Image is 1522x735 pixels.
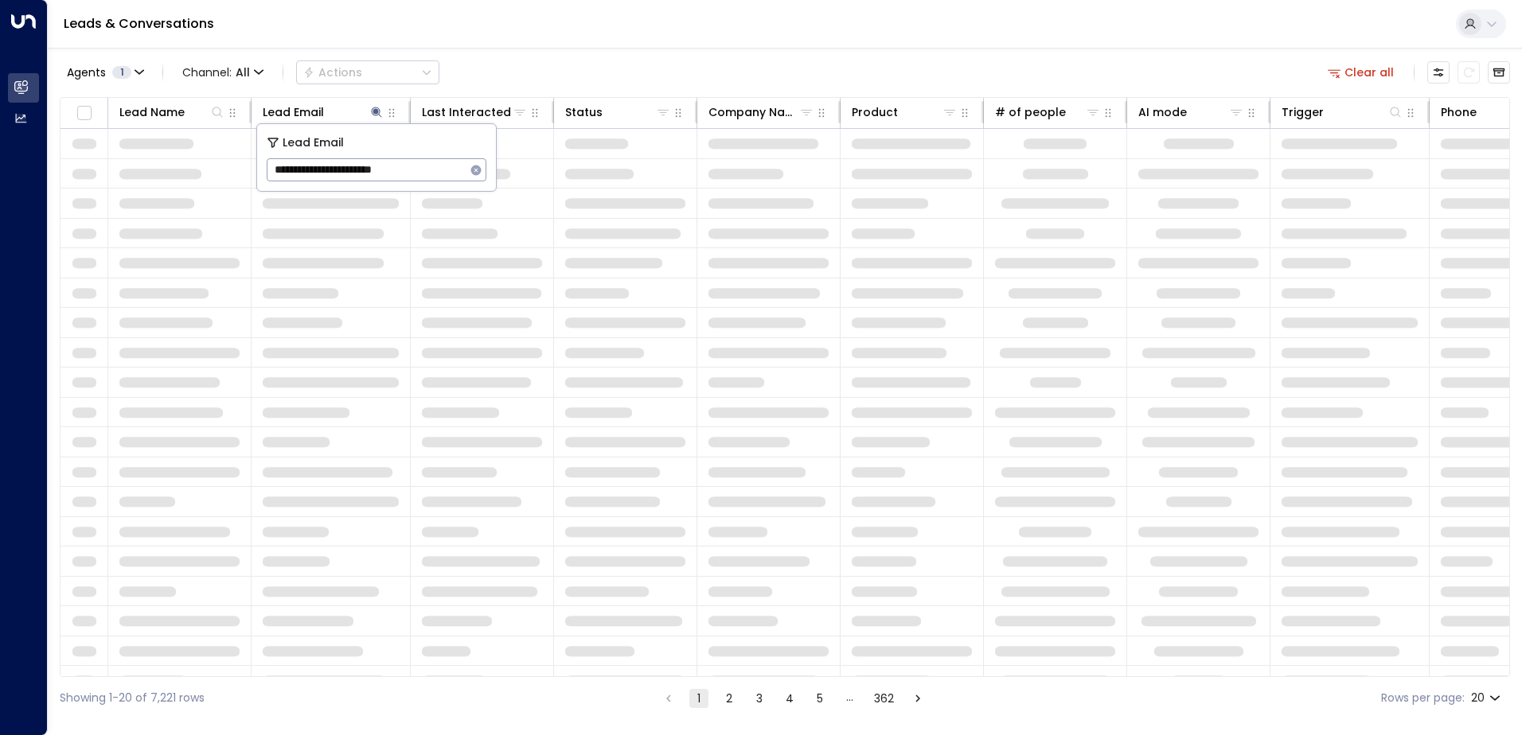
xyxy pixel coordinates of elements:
[908,689,927,708] button: Go to next page
[296,60,439,84] div: Button group with a nested menu
[263,103,324,122] div: Lead Email
[1488,61,1510,84] button: Archived Leads
[1138,103,1244,122] div: AI mode
[995,103,1101,122] div: # of people
[303,65,362,80] div: Actions
[841,689,860,708] div: …
[565,103,671,122] div: Status
[565,103,603,122] div: Status
[708,103,814,122] div: Company Name
[995,103,1066,122] div: # of people
[658,688,928,708] nav: pagination navigation
[283,134,344,152] span: Lead Email
[1381,690,1465,706] label: Rows per page:
[60,690,205,706] div: Showing 1-20 of 7,221 rows
[176,61,270,84] button: Channel:All
[1458,61,1480,84] span: Refresh
[263,103,384,122] div: Lead Email
[1138,103,1187,122] div: AI mode
[422,103,511,122] div: Last Interacted
[810,689,829,708] button: Go to page 5
[750,689,769,708] button: Go to page 3
[64,14,214,33] a: Leads & Conversations
[422,103,528,122] div: Last Interacted
[720,689,739,708] button: Go to page 2
[852,103,958,122] div: Product
[296,60,439,84] button: Actions
[119,103,225,122] div: Lead Name
[60,61,150,84] button: Agents1
[1321,61,1401,84] button: Clear all
[708,103,798,122] div: Company Name
[67,67,106,78] span: Agents
[112,66,131,79] span: 1
[176,61,270,84] span: Channel:
[871,689,897,708] button: Go to page 362
[1471,686,1504,710] div: 20
[1441,103,1477,122] div: Phone
[236,66,250,79] span: All
[1427,61,1450,84] button: Customize
[780,689,799,708] button: Go to page 4
[1282,103,1403,122] div: Trigger
[1282,103,1324,122] div: Trigger
[119,103,185,122] div: Lead Name
[689,689,708,708] button: page 1
[852,103,898,122] div: Product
